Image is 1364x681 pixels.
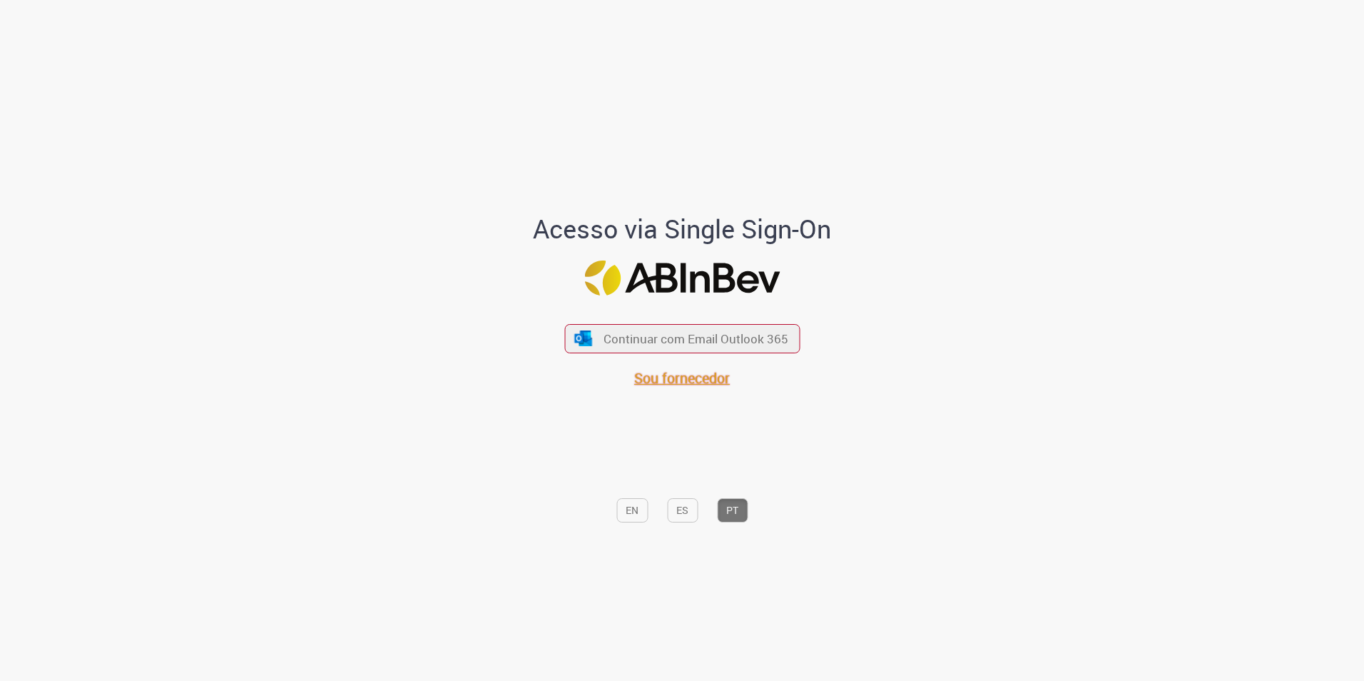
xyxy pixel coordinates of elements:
button: ícone Azure/Microsoft 360 Continuar com Email Outlook 365 [564,324,800,353]
img: ícone Azure/Microsoft 360 [574,331,594,345]
a: Sou fornecedor [634,368,730,388]
span: Continuar com Email Outlook 365 [604,331,788,347]
h1: Acesso via Single Sign-On [484,215,880,243]
button: EN [616,498,648,523]
img: Logo ABInBev [584,261,780,296]
button: PT [717,498,748,523]
button: ES [667,498,698,523]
